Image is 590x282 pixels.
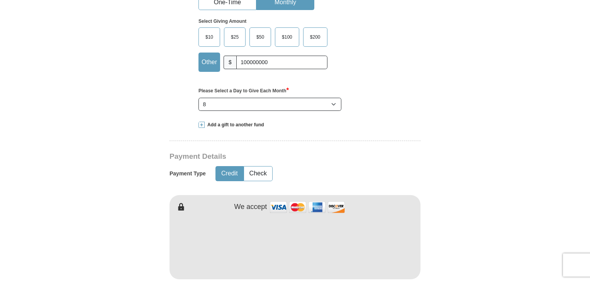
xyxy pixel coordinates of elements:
h3: Payment Details [170,152,366,161]
span: $100 [278,31,296,43]
button: Credit [216,166,243,181]
span: $25 [227,31,242,43]
h4: We accept [234,203,267,211]
span: $ [224,56,237,69]
button: Check [244,166,272,181]
span: $200 [306,31,324,43]
img: credit cards accepted [269,199,346,216]
span: $10 [202,31,217,43]
span: Add a gift to another fund [205,122,264,128]
input: Other Amount [236,56,327,69]
label: Other [199,53,220,71]
strong: Please Select a Day to Give Each Month [198,88,289,93]
strong: Select Giving Amount [198,19,246,24]
h5: Payment Type [170,170,206,177]
span: $50 [253,31,268,43]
